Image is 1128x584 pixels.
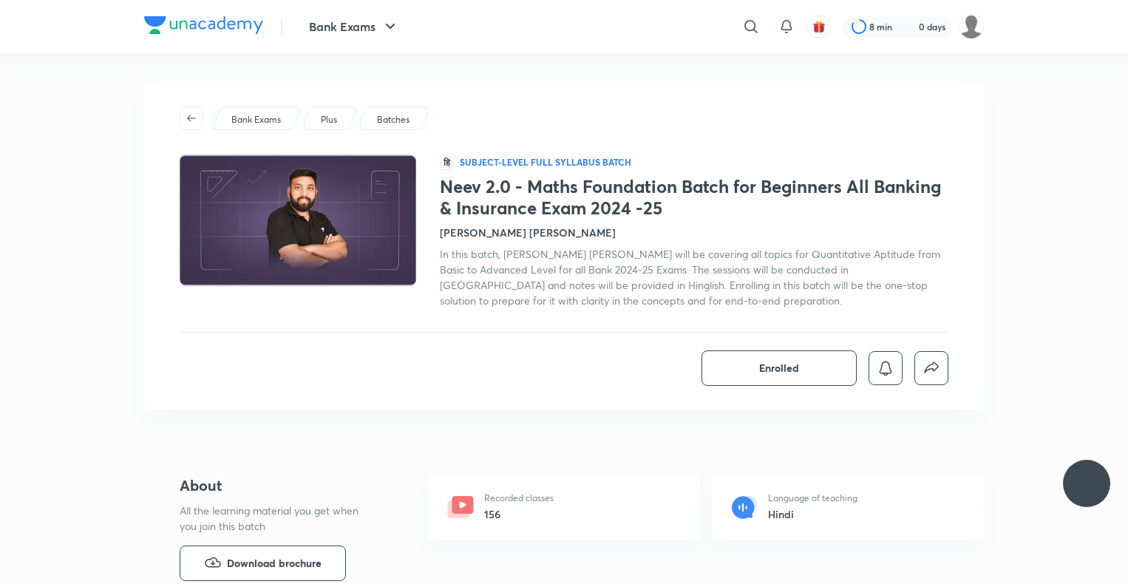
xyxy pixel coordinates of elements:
p: Subject-level full syllabus Batch [460,156,631,168]
h1: Neev 2.0 - Maths Foundation Batch for Beginners All Banking & Insurance Exam 2024 -25 [440,176,948,219]
img: Asish Rudra [959,14,984,39]
a: Company Logo [144,16,263,38]
img: streak [901,19,916,34]
p: Bank Exams [231,113,281,126]
img: avatar [812,20,826,33]
p: Plus [321,113,337,126]
button: avatar [807,15,831,38]
h6: 156 [484,506,554,522]
span: In this batch, [PERSON_NAME] [PERSON_NAME] will be covering all topics for Quantitative Aptitude ... [440,247,940,308]
img: Company Logo [144,16,263,34]
img: ttu [1078,475,1095,492]
p: All the learning material you get when you join this batch [180,503,370,534]
h4: [PERSON_NAME] [PERSON_NAME] [440,225,616,240]
a: Plus [319,113,340,126]
button: Download brochure [180,546,346,581]
h4: About [180,475,381,497]
span: हि [440,154,454,170]
p: Language of teaching [768,492,857,505]
button: Enrolled [701,350,857,386]
img: Thumbnail [177,152,418,288]
h6: Hindi [768,506,857,522]
a: Bank Exams [229,113,284,126]
p: Batches [377,113,410,126]
p: Recorded classes [484,492,554,505]
a: Batches [375,113,412,126]
span: Download brochure [227,555,322,571]
button: Bank Exams [300,12,408,41]
span: Enrolled [759,361,799,376]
